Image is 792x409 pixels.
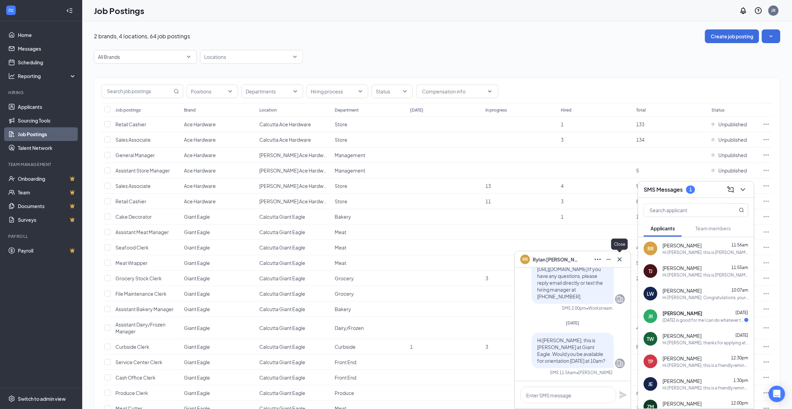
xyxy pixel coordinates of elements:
span: 208 [636,275,644,281]
svg: Ellipses [763,136,770,143]
p: 2 brands, 4 locations, 64 job postings [94,33,190,40]
span: Retail Cashier [115,121,146,127]
td: Store [331,132,407,148]
svg: Ellipses [763,275,770,282]
span: [PERSON_NAME] Ace Hardware [259,198,331,204]
svg: Ellipses [763,290,770,297]
td: Giant Eagle [181,385,256,401]
th: Hired [557,103,633,117]
span: Store [335,183,347,189]
div: JE [648,381,653,387]
td: Calcutta Ace Hardware [256,117,331,132]
svg: Analysis [8,73,15,79]
button: Plane [619,391,627,399]
td: Front End [331,370,407,385]
td: Giant Eagle [181,286,256,302]
span: 3 [485,344,488,350]
a: Sourcing Tools [18,114,76,127]
span: Grocery [335,275,354,281]
span: 11:55am [731,265,748,270]
span: General Manager [115,152,155,158]
span: Management [335,152,365,158]
svg: Ellipses [763,324,770,331]
td: Giant Eagle [181,317,256,339]
svg: Cross [616,255,624,264]
input: Compensation info [422,88,484,95]
span: Store [335,137,347,143]
span: Giant Eagle [184,229,210,235]
td: Meat [331,240,407,255]
span: [DATE] [735,310,748,315]
span: Calcutta Giant Eagle [259,275,305,281]
div: JR [771,8,776,13]
div: 1 [689,187,692,192]
td: Meat [331,255,407,271]
span: • [PERSON_NAME] [576,370,612,375]
span: Calcutta Giant Eagle [259,325,305,331]
span: Calcutta Ace Hardware [259,121,311,127]
td: Calcutta Giant Eagle [256,225,331,240]
span: Team members [695,225,731,231]
td: Front End [331,355,407,370]
span: [PERSON_NAME] [663,242,702,249]
td: Giant Eagle [181,339,256,355]
div: Close [611,239,628,250]
button: SmallChevronDown [762,29,780,43]
td: Ace Hardware [181,117,256,132]
span: Produce Clerk [115,390,148,396]
div: Hiring [8,90,75,95]
span: 133 [636,121,644,127]
td: Canfield Ace Hardware [256,148,331,163]
span: Calcutta Ace Hardware [259,137,311,143]
div: JR [648,313,653,320]
svg: Ellipses [763,167,770,174]
input: Search applicant [644,204,725,217]
span: Ace Hardware [184,183,216,189]
p: All Brands [98,53,120,60]
div: Hi [PERSON_NAME], this is a friendly reminder. Your meeting with Giant Eagle for Midnight Stock C... [663,385,748,391]
a: Scheduling [18,55,76,69]
span: Management [335,167,365,174]
div: TP [648,358,653,365]
span: Grocery Stock Clerk [115,275,162,281]
td: Calcutta Giant Eagle [256,370,331,385]
span: [PERSON_NAME] [663,265,702,271]
span: 4 [561,183,564,189]
span: 1 [561,121,564,127]
span: 12:00pm [731,400,748,406]
span: Giant Eagle [184,291,210,297]
button: Ellipses [592,254,603,265]
span: [PERSON_NAME] [663,310,702,317]
div: Payroll [8,233,75,239]
span: [PERSON_NAME] [663,400,702,407]
div: Job postings [115,107,141,113]
span: 134 [636,137,644,143]
td: Ace Hardware [181,148,256,163]
span: Calcutta Giant Eagle [259,229,305,235]
svg: ChevronDown [739,186,747,194]
div: RR [647,245,654,252]
span: Giant Eagle [184,374,210,381]
span: 19 [636,214,642,220]
td: Calcutta Giant Eagle [256,302,331,317]
svg: Ellipses [763,389,770,396]
span: [PERSON_NAME] Ace Hardware [259,167,331,174]
td: Ace Hardware [181,194,256,209]
td: Canfield Ace Hardware [256,178,331,194]
svg: SmallChevronDown [768,33,775,40]
span: Ace Hardware [184,137,216,143]
svg: Ellipses [763,374,770,381]
a: OnboardingCrown [18,172,76,186]
h3: SMS Messages [644,186,683,193]
span: Cake Decorator [115,214,152,220]
span: Ace Hardware [184,167,216,174]
span: 6 [636,390,639,396]
span: Calcutta Giant Eagle [259,390,305,396]
span: 11 [485,198,491,204]
td: Ace Hardware [181,132,256,148]
svg: ChevronDown [487,89,493,94]
td: Calcutta Giant Eagle [256,286,331,302]
div: Hi [PERSON_NAME]. Congratulations, your meeting with Giant Eagle for [PERSON_NAME] at [PERSON_NAM... [663,295,748,301]
span: [PERSON_NAME] [663,378,702,384]
span: Assistant Bakery Manager [115,306,174,312]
